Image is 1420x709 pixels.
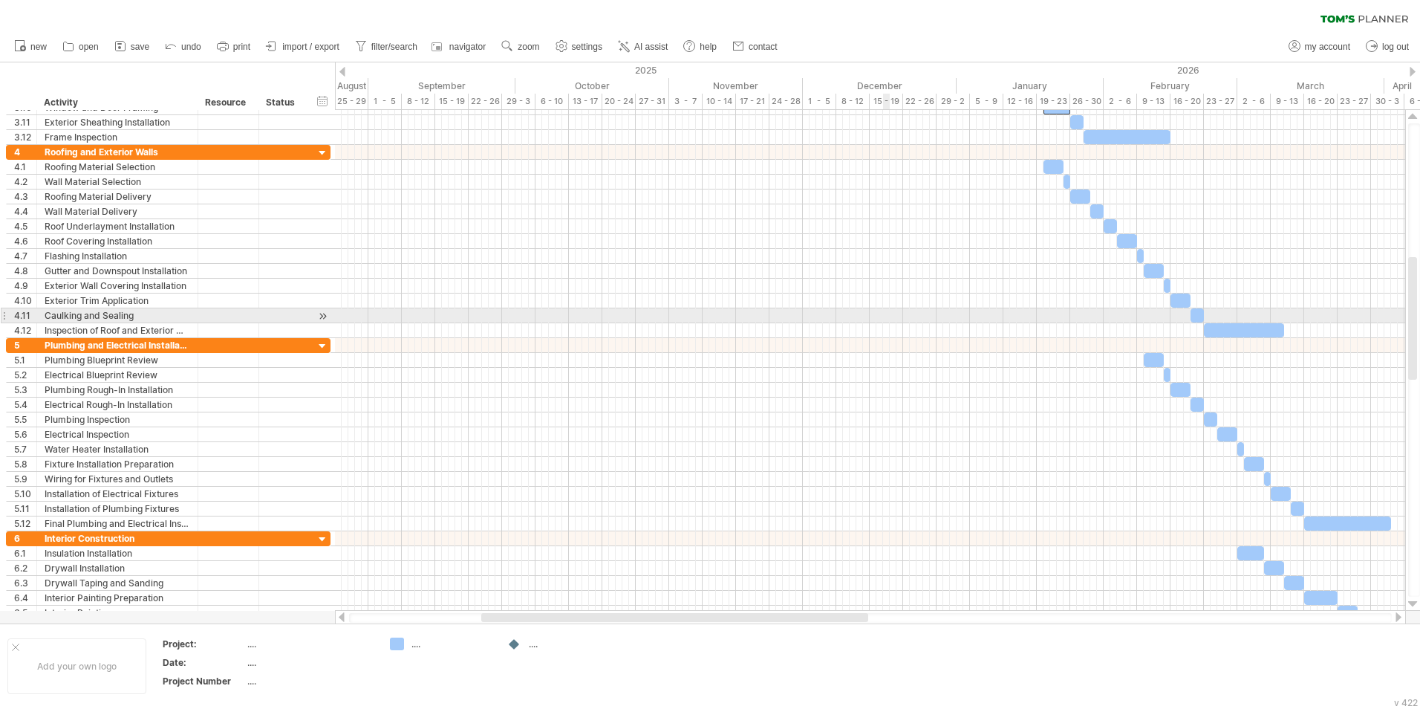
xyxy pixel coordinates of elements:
[45,546,190,560] div: Insulation Installation
[7,638,146,694] div: Add your own logo
[636,94,669,109] div: 27 - 31
[14,338,36,352] div: 5
[45,442,190,456] div: Water Heater Installation
[498,37,544,56] a: zoom
[1285,37,1355,56] a: my account
[14,591,36,605] div: 6.4
[14,412,36,427] div: 5.5
[282,42,339,52] span: import / export
[1305,42,1350,52] span: my account
[435,94,469,109] div: 15 - 19
[970,94,1003,109] div: 5 - 9
[14,308,36,323] div: 4.11
[14,234,36,248] div: 4.6
[1362,37,1413,56] a: log out
[368,78,515,94] div: September 2025
[803,78,957,94] div: December 2025
[205,95,250,110] div: Resource
[14,398,36,412] div: 5.4
[569,94,602,109] div: 13 - 17
[14,175,36,189] div: 4.2
[14,383,36,397] div: 5.3
[1170,94,1204,109] div: 16 - 20
[163,638,244,650] div: Project:
[449,42,486,52] span: navigator
[1237,78,1384,94] div: March 2026
[14,204,36,218] div: 4.4
[700,42,717,52] span: help
[45,353,190,367] div: Plumbing Blueprint Review
[45,219,190,233] div: Roof Underlayment Installation
[45,234,190,248] div: Roof Covering Installation
[45,517,190,531] div: Final Plumbing and Electrical Inspection
[1237,94,1271,109] div: 2 - 6
[163,656,244,669] div: Date:
[45,323,190,337] div: Inspection of Roof and Exterior Walls
[1304,94,1338,109] div: 16 - 20
[131,42,149,52] span: save
[1394,697,1418,708] div: v 422
[729,37,782,56] a: contact
[669,78,803,94] div: November 2025
[14,160,36,174] div: 4.1
[14,264,36,278] div: 4.8
[803,94,836,109] div: 1 - 5
[634,42,668,52] span: AI assist
[14,472,36,486] div: 5.9
[903,94,937,109] div: 22 - 26
[45,279,190,293] div: Exterior Wall Covering Installation
[45,264,190,278] div: Gutter and Downspout Installation
[14,190,36,204] div: 4.3
[1382,42,1409,52] span: log out
[469,94,502,109] div: 22 - 26
[14,561,36,575] div: 6.2
[45,472,190,486] div: Wiring for Fixtures and Outlets
[45,160,190,174] div: Roofing Material Selection
[518,42,539,52] span: zoom
[45,130,190,144] div: Frame Inspection
[45,606,190,620] div: Interior Painting
[14,130,36,144] div: 3.12
[1204,94,1237,109] div: 23 - 27
[45,175,190,189] div: Wall Material Selection
[45,190,190,204] div: Roofing Material Delivery
[45,576,190,590] div: Drywall Taping and Sanding
[181,42,201,52] span: undo
[14,502,36,516] div: 5.11
[45,457,190,471] div: Fixture Installation Preparation
[14,219,36,233] div: 4.5
[45,368,190,382] div: Electrical Blueprint Review
[45,502,190,516] div: Installation of Plumbing Fixtures
[614,37,672,56] a: AI assist
[870,94,903,109] div: 15 - 19
[429,37,490,56] a: navigator
[1104,94,1137,109] div: 2 - 6
[161,37,206,56] a: undo
[44,95,189,110] div: Activity
[402,94,435,109] div: 8 - 12
[45,561,190,575] div: Drywall Installation
[1070,94,1104,109] div: 26 - 30
[937,94,970,109] div: 29 - 2
[769,94,803,109] div: 24 - 28
[14,576,36,590] div: 6.3
[680,37,721,56] a: help
[45,115,190,129] div: Exterior Sheathing Installation
[14,546,36,560] div: 6.1
[247,675,372,687] div: ....
[1371,94,1404,109] div: 30 - 3
[45,591,190,605] div: Interior Painting Preparation
[351,37,422,56] a: filter/search
[45,204,190,218] div: Wall Material Delivery
[59,37,103,56] a: open
[111,37,154,56] a: save
[45,531,190,545] div: Interior Construction
[736,94,769,109] div: 17 - 21
[572,42,602,52] span: settings
[535,94,569,109] div: 6 - 10
[1037,94,1070,109] div: 19 - 23
[14,368,36,382] div: 5.2
[45,249,190,263] div: Flashing Installation
[45,383,190,397] div: Plumbing Rough-In Installation
[552,37,607,56] a: settings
